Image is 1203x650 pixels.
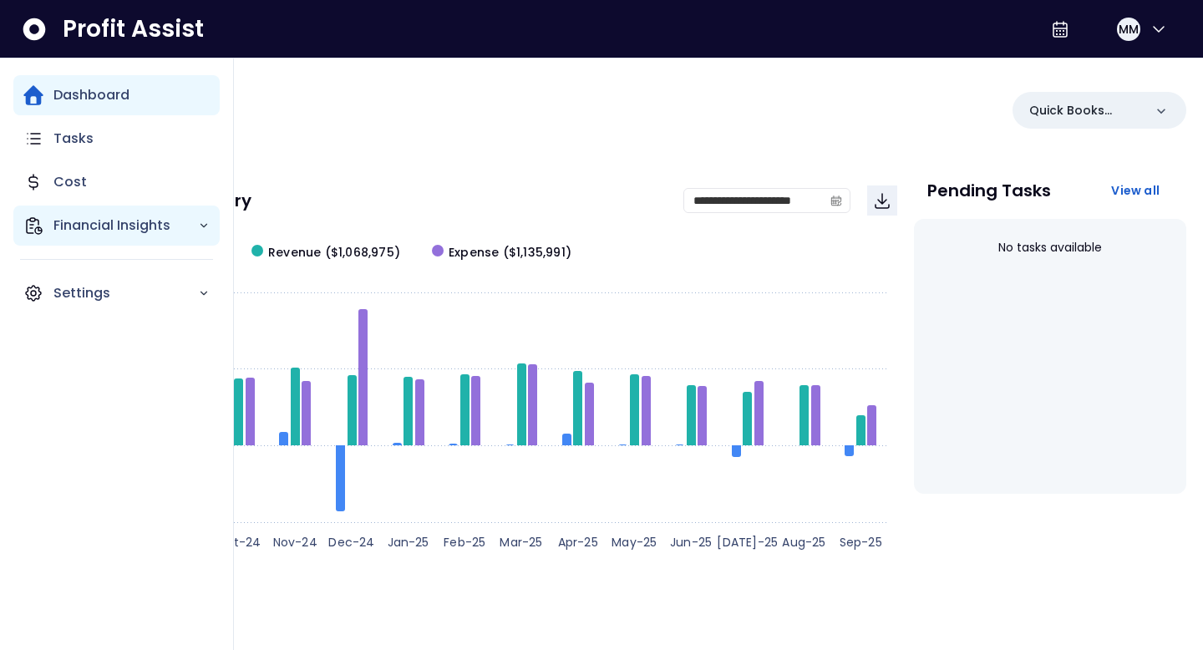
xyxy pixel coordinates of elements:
text: Feb-25 [444,534,485,551]
span: Expense ($1,135,991) [449,244,571,262]
button: View all [1098,175,1173,206]
button: Download [867,185,897,216]
span: View all [1111,182,1160,199]
div: No tasks available [927,226,1173,270]
text: Oct-24 [216,534,261,551]
svg: calendar [830,195,842,206]
p: Quick Books Online [1029,102,1143,119]
p: Dashboard [53,85,129,105]
text: May-25 [612,534,657,551]
span: Revenue ($1,068,975) [268,244,400,262]
text: [DATE]-25 [717,534,778,551]
p: Cost [53,172,87,192]
text: Apr-25 [558,534,598,551]
text: Aug-25 [782,534,825,551]
text: Mar-25 [500,534,542,551]
text: Jan-25 [388,534,429,551]
text: Sep-25 [840,534,882,551]
span: Profit Assist [63,14,204,44]
p: Tasks [53,129,94,149]
text: Jun-25 [670,534,712,551]
p: Wins & Losses [84,613,1186,630]
text: Dec-24 [328,534,374,551]
p: Financial Insights [53,216,198,236]
span: MM [1119,21,1139,38]
p: Pending Tasks [927,182,1051,199]
text: Nov-24 [273,534,317,551]
p: Settings [53,283,198,303]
